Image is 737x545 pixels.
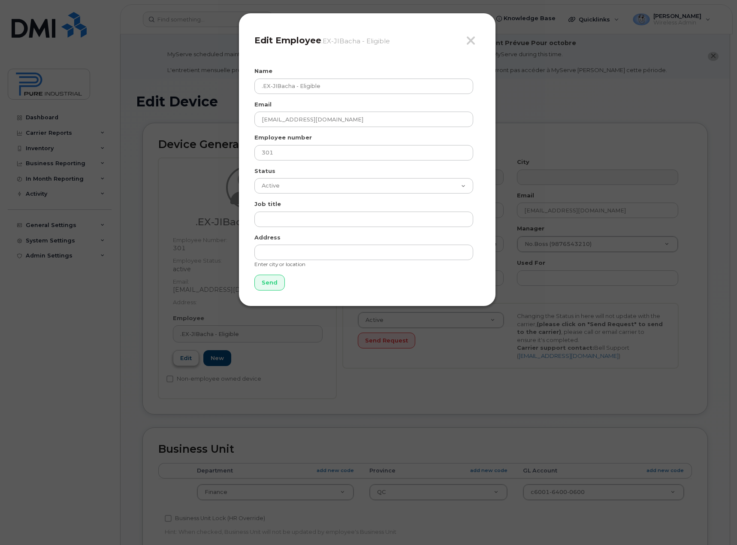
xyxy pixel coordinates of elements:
label: Name [254,67,272,75]
input: Send [254,275,285,291]
label: Employee number [254,133,312,142]
label: Address [254,233,281,242]
small: .EX-JIBacha - Eligible [321,37,390,45]
label: Email [254,100,272,109]
small: Enter city or location [254,261,305,267]
label: Status [254,167,275,175]
h4: Edit Employee [254,35,480,45]
label: Job title [254,200,281,208]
